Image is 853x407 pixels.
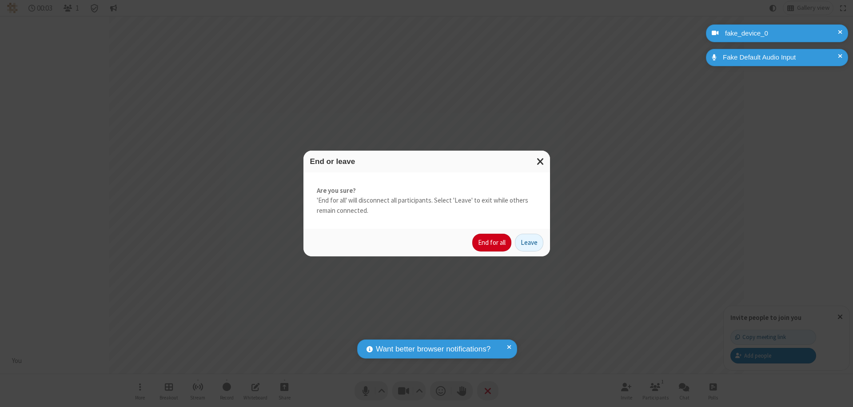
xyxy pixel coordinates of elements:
[531,151,550,172] button: Close modal
[310,157,543,166] h3: End or leave
[472,234,511,251] button: End for all
[317,186,537,196] strong: Are you sure?
[722,28,841,39] div: fake_device_0
[720,52,841,63] div: Fake Default Audio Input
[515,234,543,251] button: Leave
[303,172,550,229] div: 'End for all' will disconnect all participants. Select 'Leave' to exit while others remain connec...
[376,343,490,355] span: Want better browser notifications?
